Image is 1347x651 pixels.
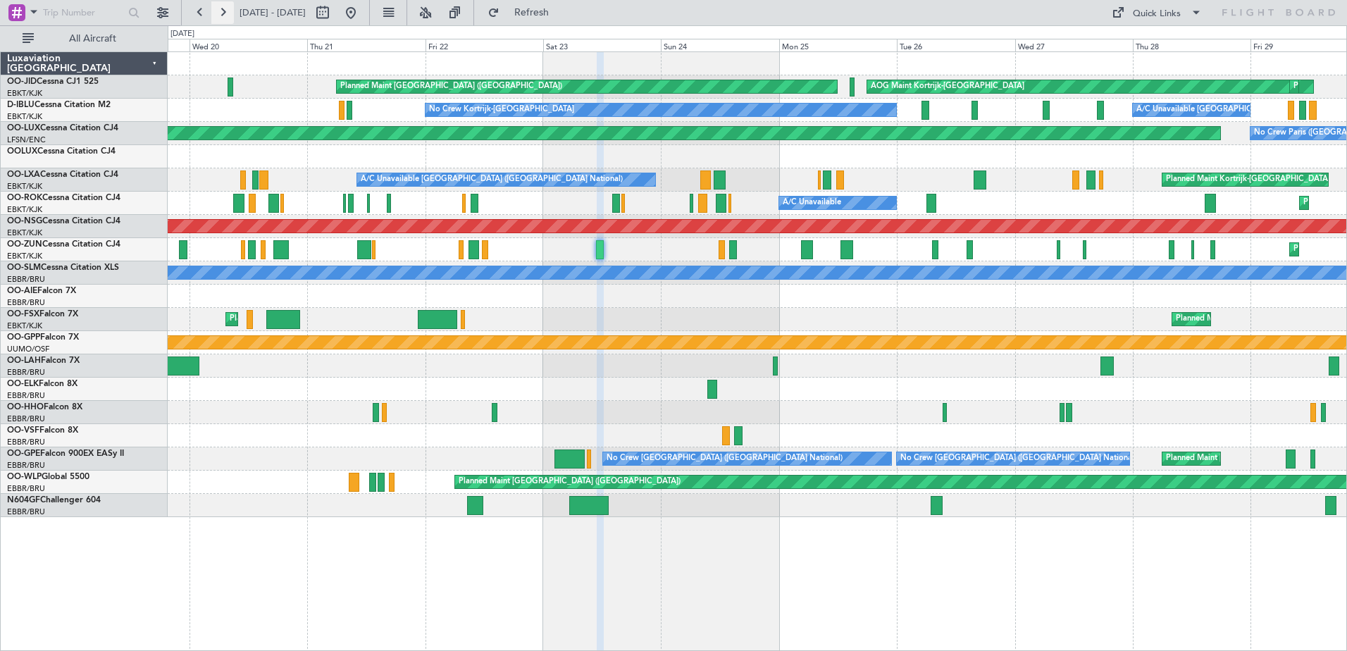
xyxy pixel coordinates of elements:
[15,27,153,50] button: All Aircraft
[7,297,45,308] a: EBBR/BRU
[7,496,40,504] span: N604GF
[7,356,41,365] span: OO-LAH
[43,2,124,23] input: Trip Number
[7,437,45,447] a: EBBR/BRU
[7,390,45,401] a: EBBR/BRU
[7,403,44,411] span: OO-HHO
[361,169,623,190] div: A/C Unavailable [GEOGRAPHIC_DATA] ([GEOGRAPHIC_DATA] National)
[7,473,42,481] span: OO-WLP
[7,101,111,109] a: D-IBLUCessna Citation M2
[7,367,45,378] a: EBBR/BRU
[7,170,118,179] a: OO-LXACessna Citation CJ4
[7,217,42,225] span: OO-NSG
[7,170,40,179] span: OO-LXA
[543,39,661,51] div: Sat 23
[7,460,45,471] a: EBBR/BRU
[429,99,574,120] div: No Crew Kortrijk-[GEOGRAPHIC_DATA]
[481,1,566,24] button: Refresh
[7,426,78,435] a: OO-VSFFalcon 8X
[7,426,39,435] span: OO-VSF
[502,8,561,18] span: Refresh
[7,507,45,517] a: EBBR/BRU
[7,204,42,215] a: EBKT/KJK
[7,251,42,261] a: EBKT/KJK
[7,124,118,132] a: OO-LUXCessna Citation CJ4
[7,77,37,86] span: OO-JID
[7,228,42,238] a: EBKT/KJK
[240,6,306,19] span: [DATE] - [DATE]
[7,274,45,285] a: EBBR/BRU
[7,473,89,481] a: OO-WLPGlobal 5500
[7,181,42,192] a: EBKT/KJK
[7,333,40,342] span: OO-GPP
[7,403,82,411] a: OO-HHOFalcon 8X
[7,194,120,202] a: OO-ROKCessna Citation CJ4
[779,39,897,51] div: Mon 25
[7,240,42,249] span: OO-ZUN
[459,471,681,492] div: Planned Maint [GEOGRAPHIC_DATA] ([GEOGRAPHIC_DATA])
[7,135,46,145] a: LFSN/ENC
[7,356,80,365] a: OO-LAHFalcon 7X
[7,287,37,295] span: OO-AIE
[7,147,116,156] a: OOLUXCessna Citation CJ4
[7,111,42,122] a: EBKT/KJK
[661,39,778,51] div: Sun 24
[7,88,42,99] a: EBKT/KJK
[7,101,35,109] span: D-IBLU
[230,309,394,330] div: Planned Maint Kortrijk-[GEOGRAPHIC_DATA]
[900,448,1136,469] div: No Crew [GEOGRAPHIC_DATA] ([GEOGRAPHIC_DATA] National)
[7,124,40,132] span: OO-LUX
[7,380,77,388] a: OO-ELKFalcon 8X
[897,39,1014,51] div: Tue 26
[7,321,42,331] a: EBKT/KJK
[7,380,39,388] span: OO-ELK
[190,39,307,51] div: Wed 20
[7,263,119,272] a: OO-SLMCessna Citation XLS
[7,310,78,318] a: OO-FSXFalcon 7X
[426,39,543,51] div: Fri 22
[7,263,41,272] span: OO-SLM
[1015,39,1133,51] div: Wed 27
[37,34,149,44] span: All Aircraft
[340,76,562,97] div: Planned Maint [GEOGRAPHIC_DATA] ([GEOGRAPHIC_DATA])
[7,449,40,458] span: OO-GPE
[7,449,124,458] a: OO-GPEFalcon 900EX EASy II
[7,194,42,202] span: OO-ROK
[7,483,45,494] a: EBBR/BRU
[7,344,49,354] a: UUMO/OSF
[7,77,99,86] a: OO-JIDCessna CJ1 525
[7,147,37,156] span: OOLUX
[170,28,194,40] div: [DATE]
[7,333,79,342] a: OO-GPPFalcon 7X
[607,448,843,469] div: No Crew [GEOGRAPHIC_DATA] ([GEOGRAPHIC_DATA] National)
[7,310,39,318] span: OO-FSX
[7,414,45,424] a: EBBR/BRU
[783,192,841,213] div: A/C Unavailable
[871,76,1024,97] div: AOG Maint Kortrijk-[GEOGRAPHIC_DATA]
[7,240,120,249] a: OO-ZUNCessna Citation CJ4
[307,39,425,51] div: Thu 21
[7,217,120,225] a: OO-NSGCessna Citation CJ4
[7,496,101,504] a: N604GFChallenger 604
[1133,39,1250,51] div: Thu 28
[7,287,76,295] a: OO-AIEFalcon 7X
